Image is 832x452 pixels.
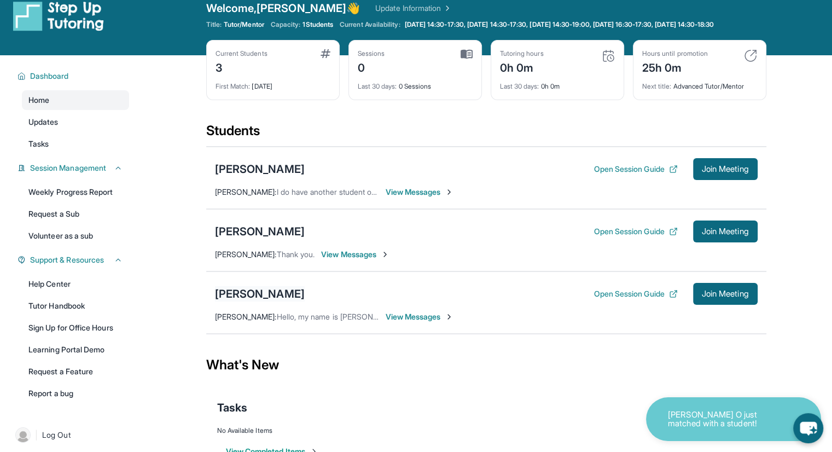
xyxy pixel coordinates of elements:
[445,312,453,321] img: Chevron-Right
[22,384,129,403] a: Report a bug
[702,291,749,297] span: Join Meeting
[271,20,301,29] span: Capacity:
[386,311,454,322] span: View Messages
[217,426,755,435] div: No Available Items
[22,362,129,381] a: Request a Feature
[702,228,749,235] span: Join Meeting
[28,95,49,106] span: Home
[668,410,777,428] p: [PERSON_NAME] O just matched with a student!
[445,188,453,196] img: Chevron-Right
[26,254,123,265] button: Support & Resources
[642,58,708,76] div: 25h 0m
[28,117,59,128] span: Updates
[375,3,452,14] a: Update Information
[11,423,129,447] a: |Log Out
[358,76,473,91] div: 0 Sessions
[642,49,708,58] div: Hours until promotion
[693,283,758,305] button: Join Meeting
[30,163,106,173] span: Session Management
[594,226,677,237] button: Open Session Guide
[22,296,129,316] a: Tutor Handbook
[22,90,129,110] a: Home
[461,49,473,59] img: card
[594,288,677,299] button: Open Session Guide
[35,428,38,442] span: |
[26,71,123,82] button: Dashboard
[22,204,129,224] a: Request a Sub
[217,400,247,415] span: Tasks
[500,49,544,58] div: Tutoring hours
[215,161,305,177] div: [PERSON_NAME]
[215,224,305,239] div: [PERSON_NAME]
[594,164,677,175] button: Open Session Guide
[26,163,123,173] button: Session Management
[206,20,222,29] span: Title:
[358,82,397,90] span: Last 30 days :
[216,58,267,76] div: 3
[340,20,400,29] span: Current Availability:
[224,20,264,29] span: Tutor/Mentor
[215,312,277,321] span: [PERSON_NAME] :
[386,187,454,198] span: View Messages
[642,76,757,91] div: Advanced Tutor/Mentor
[216,82,251,90] span: First Match :
[13,1,104,31] img: logo
[403,20,717,29] a: [DATE] 14:30-17:30, [DATE] 14:30-17:30, [DATE] 14:30-19:00, [DATE] 16:30-17:30, [DATE] 14:30-18:30
[702,166,749,172] span: Join Meeting
[381,250,389,259] img: Chevron-Right
[216,49,267,58] div: Current Students
[744,49,757,62] img: card
[405,20,714,29] span: [DATE] 14:30-17:30, [DATE] 14:30-17:30, [DATE] 14:30-19:00, [DATE] 16:30-17:30, [DATE] 14:30-18:30
[358,58,385,76] div: 0
[30,71,69,82] span: Dashboard
[22,182,129,202] a: Weekly Progress Report
[206,1,360,16] span: Welcome, [PERSON_NAME] 👋
[358,49,385,58] div: Sessions
[22,340,129,360] a: Learning Portal Demo
[793,413,823,443] button: chat-button
[602,49,615,62] img: card
[15,427,31,443] img: user-img
[22,226,129,246] a: Volunteer as a sub
[206,122,766,146] div: Students
[500,58,544,76] div: 0h 0m
[500,82,539,90] span: Last 30 days :
[215,187,277,196] span: [PERSON_NAME] :
[30,254,104,265] span: Support & Resources
[206,341,766,389] div: What's New
[441,3,452,14] img: Chevron Right
[321,49,330,58] img: card
[22,112,129,132] a: Updates
[321,249,389,260] span: View Messages
[22,318,129,338] a: Sign Up for Office Hours
[500,76,615,91] div: 0h 0m
[215,286,305,302] div: [PERSON_NAME]
[302,20,333,29] span: 1 Students
[22,134,129,154] a: Tasks
[22,274,129,294] a: Help Center
[277,250,315,259] span: Thank you.
[216,76,330,91] div: [DATE]
[642,82,672,90] span: Next title :
[693,158,758,180] button: Join Meeting
[28,138,49,149] span: Tasks
[42,430,71,441] span: Log Out
[693,221,758,242] button: Join Meeting
[215,250,277,259] span: [PERSON_NAME] :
